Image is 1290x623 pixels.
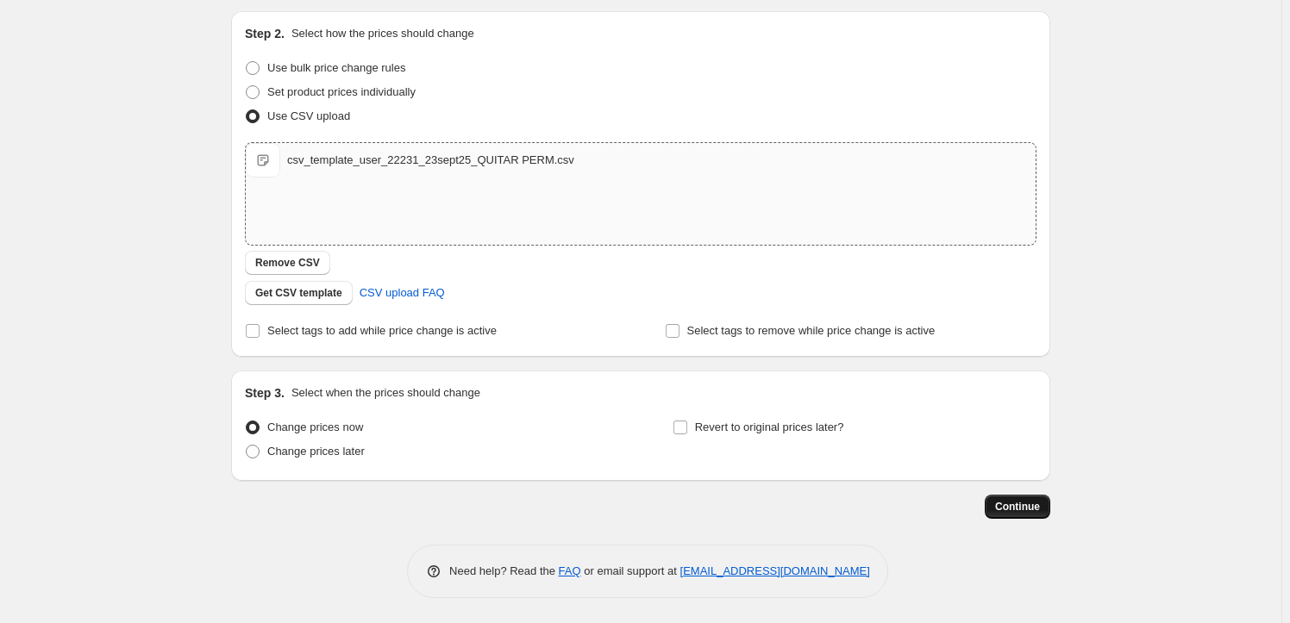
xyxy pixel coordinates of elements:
[267,445,365,458] span: Change prices later
[291,25,474,42] p: Select how the prices should change
[349,279,455,307] a: CSV upload FAQ
[267,85,416,98] span: Set product prices individually
[245,251,330,275] button: Remove CSV
[687,324,936,337] span: Select tags to remove while price change is active
[287,152,574,169] div: csv_template_user_22231_23sept25_QUITAR PERM.csv
[245,384,285,402] h2: Step 3.
[245,281,353,305] button: Get CSV template
[255,256,320,270] span: Remove CSV
[581,564,680,577] span: or email support at
[255,286,342,300] span: Get CSV template
[449,564,559,577] span: Need help? Read the
[267,324,497,337] span: Select tags to add while price change is active
[360,284,445,302] span: CSV upload FAQ
[559,564,581,577] a: FAQ
[291,384,480,402] p: Select when the prices should change
[267,421,363,433] span: Change prices now
[695,421,844,433] span: Revert to original prices later?
[995,500,1040,514] span: Continue
[245,25,285,42] h2: Step 2.
[985,495,1050,519] button: Continue
[267,109,350,122] span: Use CSV upload
[680,564,870,577] a: [EMAIL_ADDRESS][DOMAIN_NAME]
[267,61,405,74] span: Use bulk price change rules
